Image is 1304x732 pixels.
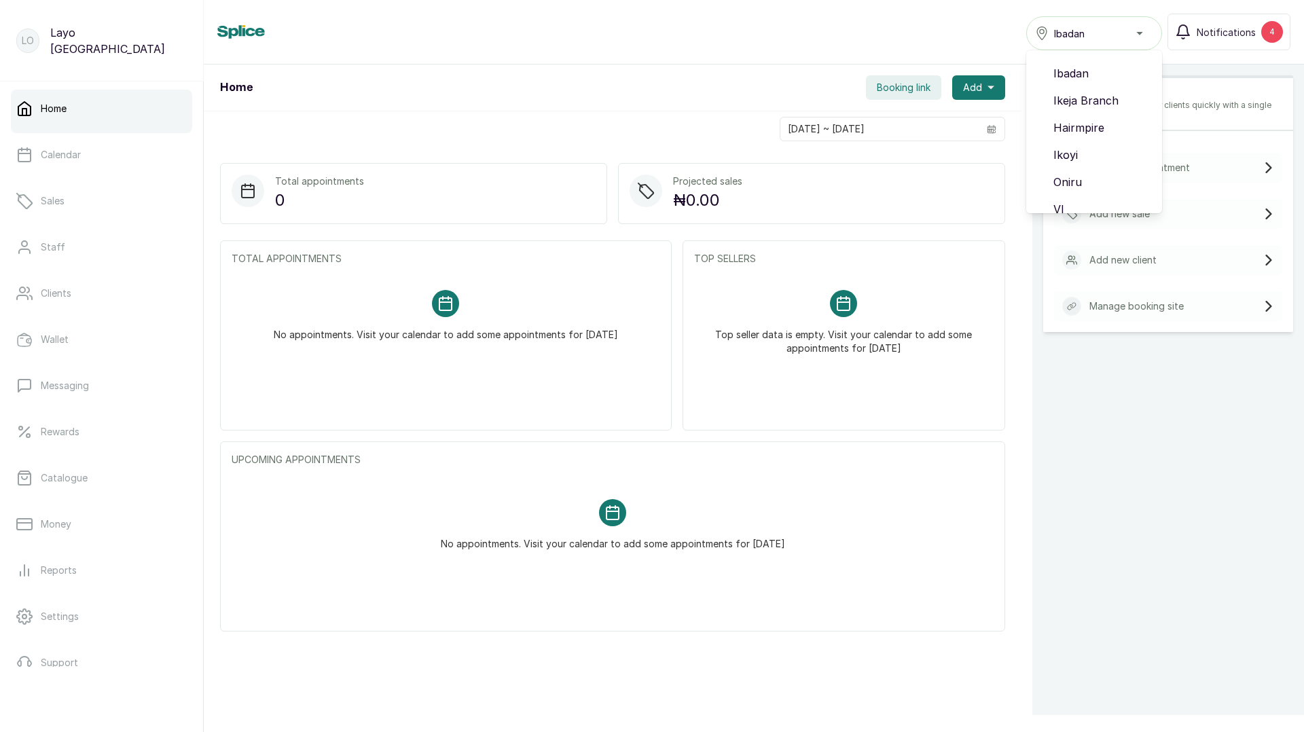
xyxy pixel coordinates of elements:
p: Add appointments, sales, or clients quickly with a single tap. [1051,100,1285,122]
span: Booking link [877,81,930,94]
p: Quick Actions [1051,86,1285,100]
span: Ikeja Branch [1053,92,1151,109]
button: Ibadan [1026,16,1162,50]
span: Ibadan [1053,65,1151,81]
p: Reports [41,564,77,577]
p: Sales [41,194,65,208]
p: Add new sale [1089,207,1150,221]
p: Staff [41,240,65,254]
span: Oniru [1053,174,1151,190]
p: Calendar [41,148,81,162]
a: Support [11,644,192,682]
span: Hairmpire [1053,120,1151,136]
button: Notifications4 [1167,14,1290,50]
p: Layo [GEOGRAPHIC_DATA] [50,24,187,57]
span: Add [963,81,982,94]
span: Notifications [1197,25,1256,39]
span: Ikoyi [1053,147,1151,163]
a: Catalogue [11,459,192,497]
a: Calendar [11,136,192,174]
ul: Ibadan [1026,50,1162,213]
p: Manage booking site [1089,299,1184,313]
a: Clients [11,274,192,312]
a: Settings [11,598,192,636]
a: Messaging [11,367,192,405]
p: UPCOMING APPOINTMENTS [232,453,994,466]
p: Rewards [41,425,79,439]
p: Projected sales [673,175,742,188]
a: Wallet [11,321,192,359]
span: Ibadan [1054,26,1085,41]
p: ₦0.00 [673,188,742,213]
p: Wallet [41,333,69,346]
p: Clients [41,287,71,300]
span: VI [1053,201,1151,217]
p: Top seller data is empty. Visit your calendar to add some appointments for [DATE] [710,317,977,355]
p: Total appointments [275,175,364,188]
p: LO [22,34,34,48]
a: Money [11,505,192,543]
p: Settings [41,610,79,623]
p: Catalogue [41,471,88,485]
p: TOP SELLERS [694,252,994,266]
a: Rewards [11,413,192,451]
input: Select date [780,117,979,141]
button: Add [952,75,1005,100]
p: TOTAL APPOINTMENTS [232,252,660,266]
a: Sales [11,182,192,220]
svg: calendar [987,124,996,134]
p: Add new client [1089,253,1157,267]
p: Money [41,517,71,531]
a: Reports [11,551,192,589]
p: Messaging [41,379,89,392]
button: Booking link [866,75,941,100]
h1: Home [220,79,253,96]
p: 0 [275,188,364,213]
p: No appointments. Visit your calendar to add some appointments for [DATE] [441,526,785,551]
p: Home [41,102,67,115]
a: Staff [11,228,192,266]
div: 4 [1261,21,1283,43]
a: Home [11,90,192,128]
p: Support [41,656,78,670]
p: No appointments. Visit your calendar to add some appointments for [DATE] [274,317,618,342]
